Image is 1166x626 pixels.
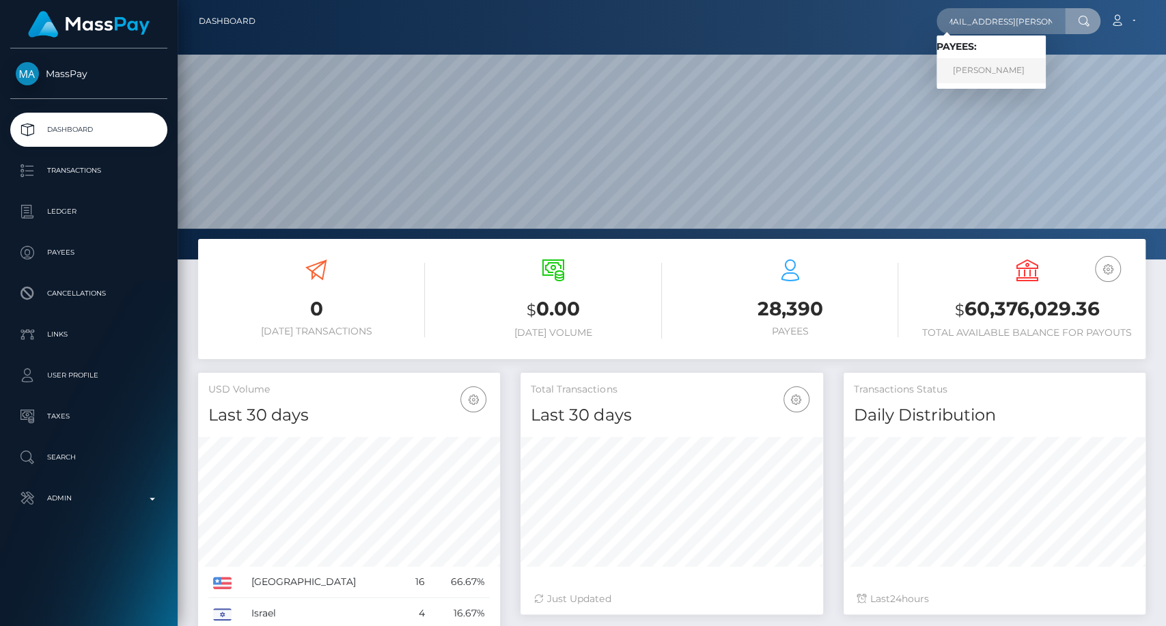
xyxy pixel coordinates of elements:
p: Ledger [16,201,162,222]
p: User Profile [16,365,162,386]
h3: 0 [208,296,425,322]
h5: Transactions Status [854,383,1135,397]
small: $ [955,300,964,319]
a: Taxes [10,399,167,433]
h3: 0.00 [445,296,662,324]
a: Payees [10,236,167,270]
a: Dashboard [10,113,167,147]
img: US.png [213,577,232,589]
h4: Daily Distribution [854,403,1135,427]
small: $ [527,300,536,319]
p: Transactions [16,160,162,181]
p: Search [16,447,162,468]
p: Cancellations [16,283,162,304]
h6: [DATE] Transactions [208,326,425,337]
td: [GEOGRAPHIC_DATA] [247,567,404,598]
a: Cancellations [10,276,167,311]
h3: 60,376,029.36 [919,296,1135,324]
h5: Total Transactions [531,383,812,397]
p: Dashboard [16,119,162,140]
h4: Last 30 days [208,403,490,427]
p: Links [16,324,162,345]
h6: Payees [682,326,899,337]
a: Admin [10,481,167,515]
p: Admin [16,488,162,509]
span: MassPay [10,68,167,80]
div: Just Updated [534,592,809,606]
span: 24 [890,593,902,605]
a: Search [10,440,167,474]
img: MassPay [16,62,39,85]
div: Last hours [857,592,1132,606]
a: [PERSON_NAME] [936,58,1046,83]
a: Transactions [10,154,167,188]
img: IL.png [213,608,232,621]
a: User Profile [10,358,167,393]
h6: [DATE] Volume [445,327,662,339]
a: Ledger [10,195,167,229]
h4: Last 30 days [531,403,812,427]
p: Taxes [16,406,162,427]
h6: Total Available Balance for Payouts [919,327,1135,339]
h3: 28,390 [682,296,899,322]
input: Search... [936,8,1065,34]
img: MassPay Logo [28,11,150,38]
h6: Payees: [936,41,1046,53]
td: 16 [404,567,430,598]
td: 66.67% [430,567,490,598]
a: Dashboard [199,7,255,35]
h5: USD Volume [208,383,490,397]
p: Payees [16,242,162,263]
a: Links [10,317,167,352]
